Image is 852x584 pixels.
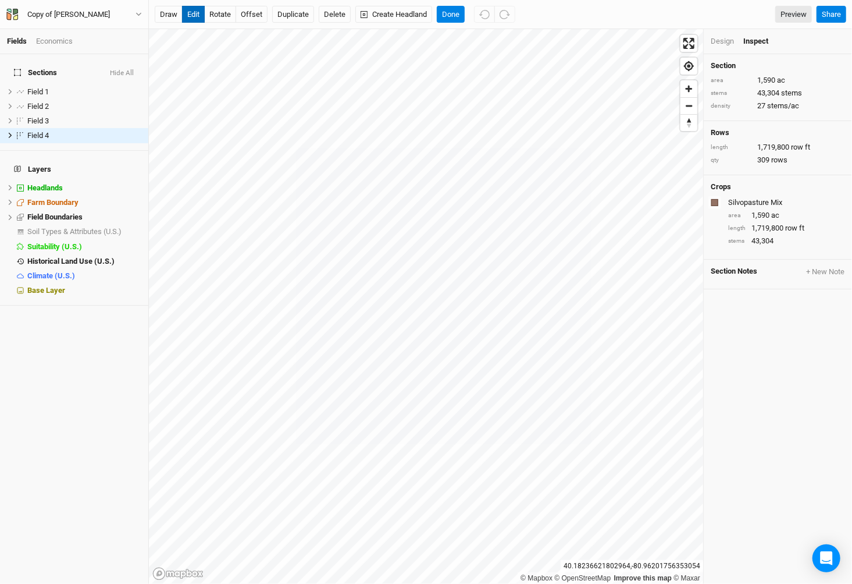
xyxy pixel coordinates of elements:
[319,6,351,23] button: Delete
[27,183,141,193] div: Headlands
[711,101,845,111] div: 27
[805,267,845,277] button: + New Note
[775,6,812,23] a: Preview
[728,224,746,233] div: length
[27,286,141,295] div: Base Layer
[812,544,840,572] div: Open Intercom Messenger
[711,76,751,85] div: area
[743,36,785,47] div: Inspect
[680,98,697,114] span: Zoom out
[777,75,785,86] span: ac
[27,271,141,281] div: Climate (U.S.)
[7,37,27,45] a: Fields
[204,6,236,23] button: rotate
[680,58,697,75] button: Find my location
[711,128,845,137] h4: Rows
[27,213,83,221] span: Field Boundaries
[27,9,110,20] div: Copy of Coffelt
[236,6,268,23] button: offset
[149,29,703,584] canvas: Map
[27,87,49,96] span: Field 1
[728,237,746,246] div: stems
[791,142,810,153] span: row ft
[711,36,734,47] div: Design
[711,75,845,86] div: 1,590
[680,97,697,114] button: Zoom out
[711,88,845,98] div: 43,304
[711,155,845,165] div: 309
[680,35,697,52] button: Enter fullscreen
[27,183,63,192] span: Headlands
[27,198,79,207] span: Farm Boundary
[27,116,49,125] span: Field 3
[711,143,751,152] div: length
[6,8,142,21] button: Copy of [PERSON_NAME]
[474,6,495,23] button: Undo (^z)
[155,6,183,23] button: draw
[521,574,552,582] a: Mapbox
[728,197,843,208] div: Silvopasture Mix
[555,574,611,582] a: OpenStreetMap
[711,142,845,153] div: 1,719,800
[728,211,746,220] div: area
[36,36,73,47] div: Economics
[27,131,49,140] span: Field 4
[561,560,703,572] div: 40.18236621802964 , -80.96201756353054
[673,574,700,582] a: Maxar
[27,213,141,222] div: Field Boundaries
[27,102,141,111] div: Field 2
[27,198,141,207] div: Farm Boundary
[711,61,845,70] h4: Section
[711,89,751,98] div: stems
[680,80,697,97] button: Zoom in
[27,87,141,97] div: Field 1
[27,102,49,111] span: Field 2
[27,257,141,266] div: Historical Land Use (U.S.)
[680,115,697,131] span: Reset bearing to north
[494,6,515,23] button: Redo (^Z)
[785,223,804,233] span: row ft
[711,102,751,111] div: density
[614,574,672,582] a: Improve this map
[27,116,141,126] div: Field 3
[355,6,432,23] button: Create Headland
[27,227,122,236] span: Soil Types & Attributes (U.S.)
[27,9,110,20] div: Copy of [PERSON_NAME]
[711,182,731,192] h4: Crops
[27,271,75,280] span: Climate (U.S.)
[728,236,845,246] div: 43,304
[817,6,846,23] button: Share
[680,114,697,131] button: Reset bearing to north
[27,242,141,252] div: Suitability (U.S.)
[27,257,115,266] span: Historical Land Use (U.S.)
[7,158,141,181] h4: Layers
[771,210,779,221] span: ac
[27,131,141,140] div: Field 4
[728,223,845,233] div: 1,719,800
[781,88,802,98] span: stems
[109,69,134,77] button: Hide All
[272,6,314,23] button: Duplicate
[437,6,465,23] button: Done
[152,567,204,581] a: Mapbox logo
[182,6,205,23] button: edit
[767,101,799,111] span: stems/ac
[711,156,751,165] div: qty
[27,227,141,236] div: Soil Types & Attributes (U.S.)
[728,210,845,221] div: 1,590
[14,68,57,77] span: Sections
[711,267,757,277] span: Section Notes
[27,286,65,295] span: Base Layer
[771,155,787,165] span: rows
[27,242,82,251] span: Suitability (U.S.)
